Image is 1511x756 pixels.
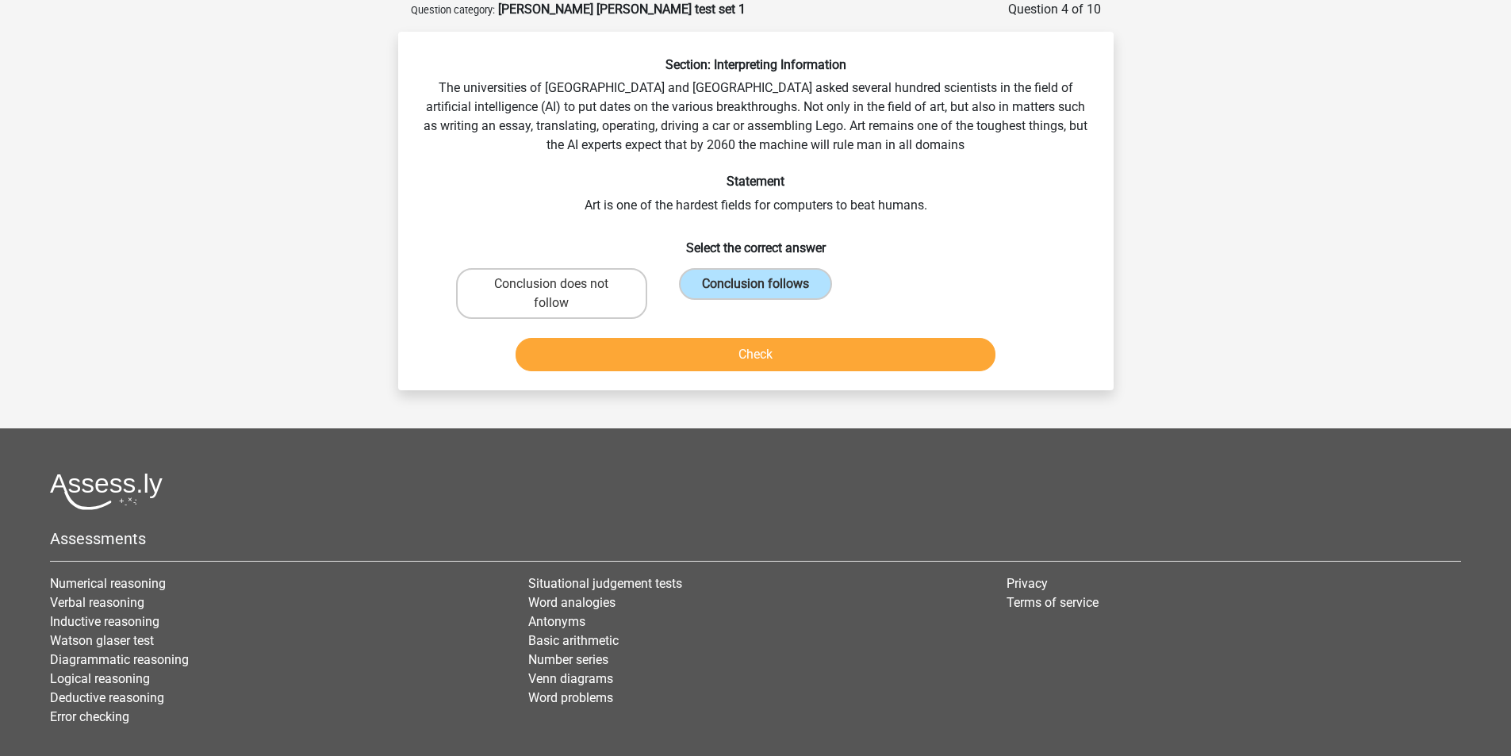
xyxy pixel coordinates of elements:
h6: Statement [424,174,1088,189]
a: Deductive reasoning [50,690,164,705]
label: Conclusion follows [679,268,832,300]
a: Privacy [1007,576,1048,591]
a: Word analogies [528,595,616,610]
label: Conclusion does not follow [456,268,647,319]
img: Assessly logo [50,473,163,510]
a: Basic arithmetic [528,633,619,648]
a: Logical reasoning [50,671,150,686]
a: Venn diagrams [528,671,613,686]
a: Verbal reasoning [50,595,144,610]
strong: [PERSON_NAME] [PERSON_NAME] test set 1 [498,2,746,17]
h6: Section: Interpreting Information [424,57,1088,72]
div: The universities of [GEOGRAPHIC_DATA] and [GEOGRAPHIC_DATA] asked several hundred scientists in t... [405,57,1107,378]
a: Numerical reasoning [50,576,166,591]
button: Check [516,338,995,371]
a: Antonyms [528,614,585,629]
a: Number series [528,652,608,667]
small: Question category: [411,4,495,16]
a: Error checking [50,709,129,724]
a: Word problems [528,690,613,705]
h6: Select the correct answer [424,228,1088,255]
h5: Assessments [50,529,1461,548]
a: Diagrammatic reasoning [50,652,189,667]
a: Situational judgement tests [528,576,682,591]
a: Watson glaser test [50,633,154,648]
a: Inductive reasoning [50,614,159,629]
a: Terms of service [1007,595,1099,610]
